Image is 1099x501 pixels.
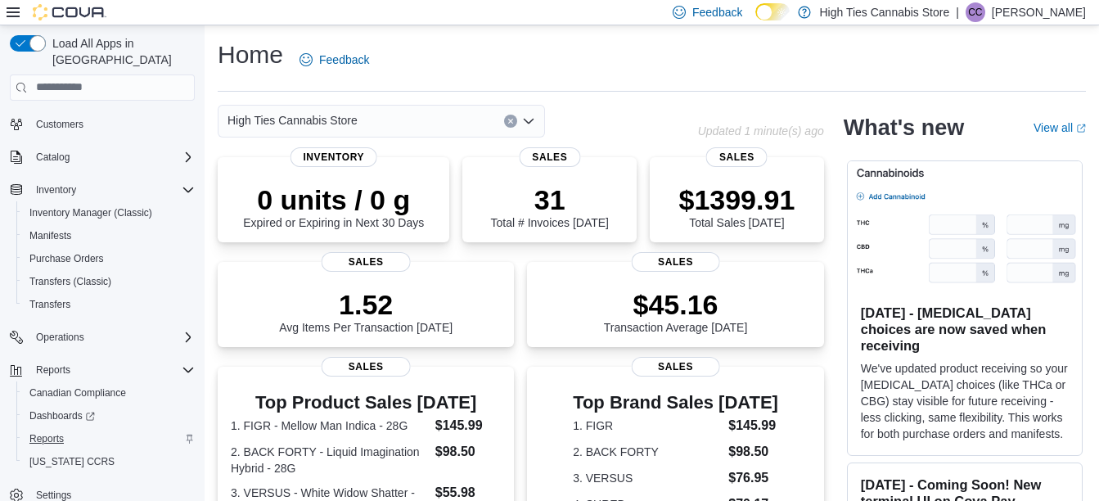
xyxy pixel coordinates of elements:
h3: Top Product Sales [DATE] [231,393,501,413]
span: Reports [29,432,64,445]
span: Dashboards [23,406,195,426]
p: We've updated product receiving so your [MEDICAL_DATA] choices (like THCa or CBG) stay visible fo... [861,360,1069,442]
button: Catalog [3,146,201,169]
p: 1.52 [279,288,453,321]
span: Sales [322,252,411,272]
a: Transfers [23,295,77,314]
span: Washington CCRS [23,452,195,472]
div: Total Sales [DATE] [678,183,795,229]
dd: $76.95 [728,468,778,488]
span: Sales [519,147,580,167]
a: Purchase Orders [23,249,110,269]
p: 31 [491,183,609,216]
span: Reports [29,360,195,380]
button: Purchase Orders [16,247,201,270]
span: Catalog [36,151,70,164]
dt: 2. BACK FORTY - Liquid Imagination Hybrid - 28G [231,444,429,476]
p: High Ties Cannabis Store [819,2,949,22]
a: Dashboards [23,406,101,426]
button: Operations [29,327,91,347]
dd: $145.99 [728,416,778,436]
span: Transfers (Classic) [23,272,195,291]
h3: [DATE] - [MEDICAL_DATA] choices are now saved when receiving [861,305,1069,354]
button: Reports [29,360,77,380]
a: Manifests [23,226,78,246]
a: View allExternal link [1034,121,1086,134]
h2: What's new [844,115,964,141]
button: Reports [3,359,201,381]
span: Dark Mode [755,20,756,21]
span: Inventory Manager (Classic) [29,206,152,219]
span: Inventory Manager (Classic) [23,203,195,223]
span: Load All Apps in [GEOGRAPHIC_DATA] [46,35,195,68]
span: Catalog [29,147,195,167]
p: 0 units / 0 g [243,183,424,216]
span: Inventory [29,180,195,200]
span: Reports [23,429,195,449]
span: High Ties Cannabis Store [227,111,358,130]
span: [US_STATE] CCRS [29,455,115,468]
dd: $98.50 [728,442,778,462]
span: Reports [36,363,70,377]
span: Customers [36,118,83,131]
span: Feedback [319,52,369,68]
span: Sales [322,357,411,377]
dt: 1. FIGR [573,417,722,434]
input: Dark Mode [755,3,790,20]
p: | [956,2,959,22]
span: Transfers [23,295,195,314]
p: [PERSON_NAME] [992,2,1086,22]
a: Customers [29,115,90,134]
span: Sales [631,357,720,377]
span: Operations [29,327,195,347]
span: Purchase Orders [29,252,104,265]
dd: $145.99 [435,416,502,436]
h3: Top Brand Sales [DATE] [573,393,778,413]
span: Manifests [23,226,195,246]
span: Customers [29,114,195,134]
span: Sales [631,252,720,272]
span: Transfers (Classic) [29,275,111,288]
button: [US_STATE] CCRS [16,450,201,473]
div: Expired or Expiring in Next 30 Days [243,183,424,229]
span: Canadian Compliance [29,386,126,399]
button: Inventory [3,178,201,201]
span: Operations [36,331,84,344]
span: Feedback [692,4,742,20]
dt: 1. FIGR - Mellow Man Indica - 28G [231,417,429,434]
span: Inventory [290,147,377,167]
button: Customers [3,112,201,136]
dt: 2. BACK FORTY [573,444,722,460]
div: Total # Invoices [DATE] [491,183,609,229]
button: Open list of options [522,115,535,128]
button: Manifests [16,224,201,247]
dd: $98.50 [435,442,502,462]
button: Inventory [29,180,83,200]
h1: Home [218,38,283,71]
a: Feedback [293,43,376,76]
span: Inventory [36,183,76,196]
p: $1399.91 [678,183,795,216]
span: Canadian Compliance [23,383,195,403]
div: Transaction Average [DATE] [604,288,748,334]
button: Clear input [504,115,517,128]
a: Dashboards [16,404,201,427]
a: Transfers (Classic) [23,272,118,291]
span: Purchase Orders [23,249,195,269]
span: Dashboards [29,409,95,422]
button: Transfers (Classic) [16,270,201,293]
a: Reports [23,429,70,449]
a: Inventory Manager (Classic) [23,203,159,223]
button: Canadian Compliance [16,381,201,404]
button: Transfers [16,293,201,316]
span: Transfers [29,298,70,311]
p: Updated 1 minute(s) ago [698,124,824,138]
div: Cole Christie [966,2,985,22]
button: Reports [16,427,201,450]
button: Inventory Manager (Classic) [16,201,201,224]
p: $45.16 [604,288,748,321]
div: Avg Items Per Transaction [DATE] [279,288,453,334]
img: Cova [33,4,106,20]
span: Sales [706,147,768,167]
a: Canadian Compliance [23,383,133,403]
